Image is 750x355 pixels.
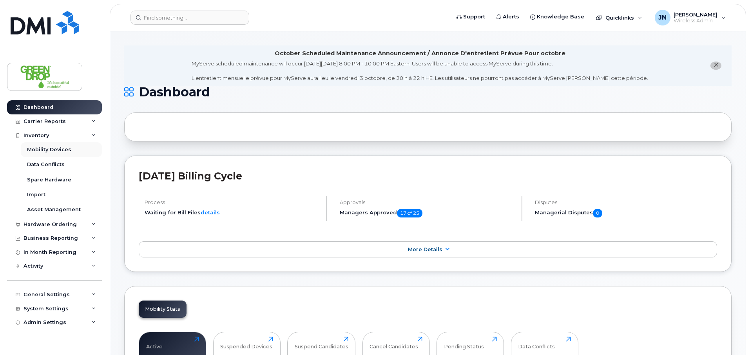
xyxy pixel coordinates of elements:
[139,86,210,98] span: Dashboard
[220,337,272,350] div: Suspended Devices
[275,49,565,58] div: October Scheduled Maintenance Announcement / Annonce D'entretient Prévue Pour octobre
[340,199,515,205] h4: Approvals
[340,209,515,217] h5: Managers Approved
[518,337,555,350] div: Data Conflicts
[139,170,717,182] h2: [DATE] Billing Cycle
[535,209,717,217] h5: Managerial Disputes
[145,199,320,205] h4: Process
[535,199,717,205] h4: Disputes
[192,60,648,82] div: MyServe scheduled maintenance will occur [DATE][DATE] 8:00 PM - 10:00 PM Eastern. Users will be u...
[146,337,163,350] div: Active
[593,209,602,217] span: 0
[295,337,348,350] div: Suspend Candidates
[145,209,320,216] li: Waiting for Bill Files
[444,337,484,350] div: Pending Status
[710,62,721,70] button: close notification
[370,337,418,350] div: Cancel Candidates
[201,209,220,216] a: details
[397,209,422,217] span: 17 of 25
[408,246,442,252] span: More Details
